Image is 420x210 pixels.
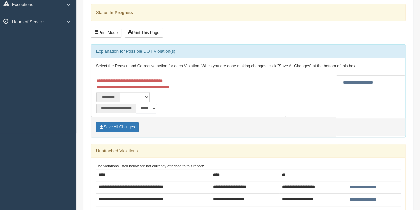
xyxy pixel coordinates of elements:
small: The violations listed below are not currently attached to this report: [96,164,204,168]
div: Select the Reason and Corrective action for each Violation. When you are done making changes, cli... [91,58,405,74]
div: Unattached Violations [91,144,405,158]
strong: In Progress [109,10,133,15]
button: Save [96,122,139,132]
button: Print This Page [125,28,163,38]
div: Status: [91,4,406,21]
button: Print Mode [91,28,121,38]
div: Explanation for Possible DOT Violation(s) [91,45,405,58]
